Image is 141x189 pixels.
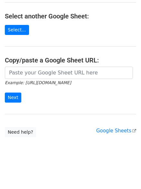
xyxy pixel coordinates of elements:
[5,80,71,85] small: Example: [URL][DOMAIN_NAME]
[5,12,136,20] h4: Select another Google Sheet:
[96,128,136,134] a: Google Sheets
[109,158,141,189] iframe: Chat Widget
[5,25,29,35] a: Select...
[5,93,21,103] input: Next
[5,56,136,64] h4: Copy/paste a Google Sheet URL:
[5,67,133,79] input: Paste your Google Sheet URL here
[5,127,36,137] a: Need help?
